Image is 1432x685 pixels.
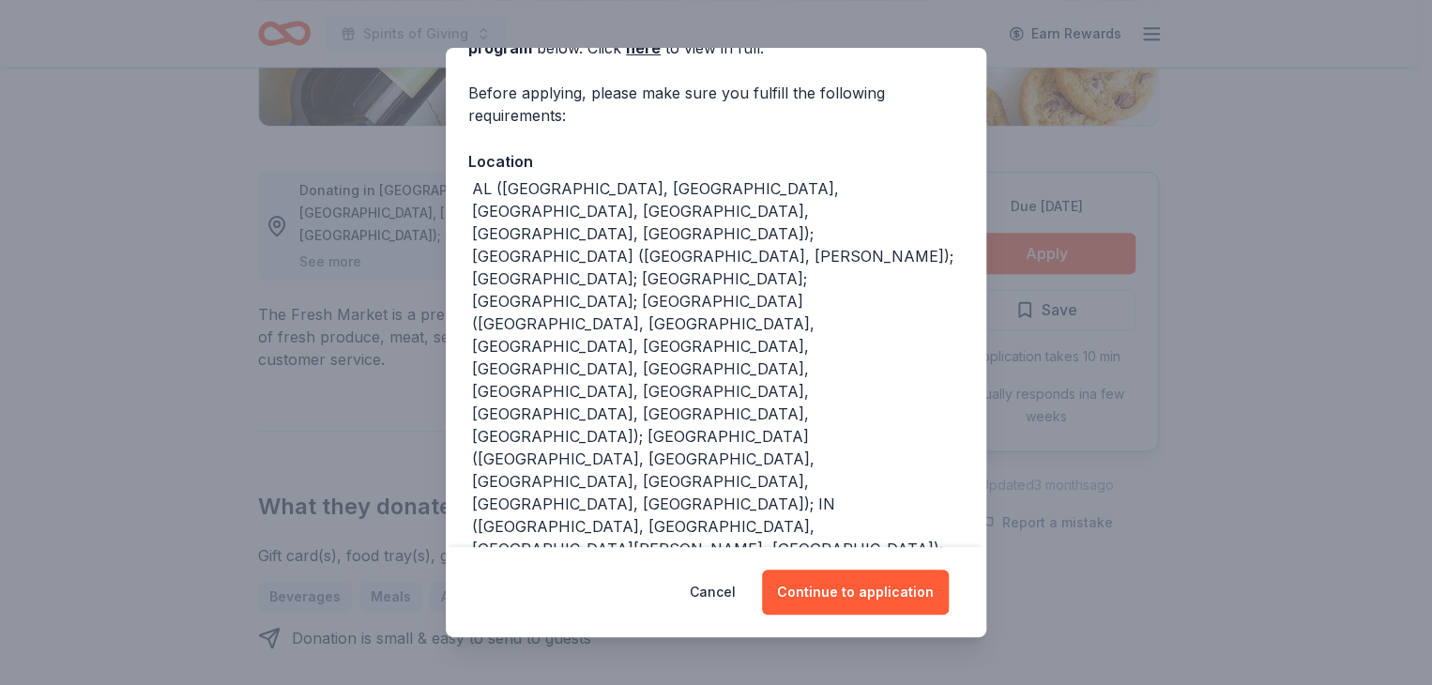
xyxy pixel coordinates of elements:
[762,570,949,615] button: Continue to application
[690,570,736,615] button: Cancel
[468,149,964,174] div: Location
[626,37,661,59] a: here
[468,82,964,127] div: Before applying, please make sure you fulfill the following requirements:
